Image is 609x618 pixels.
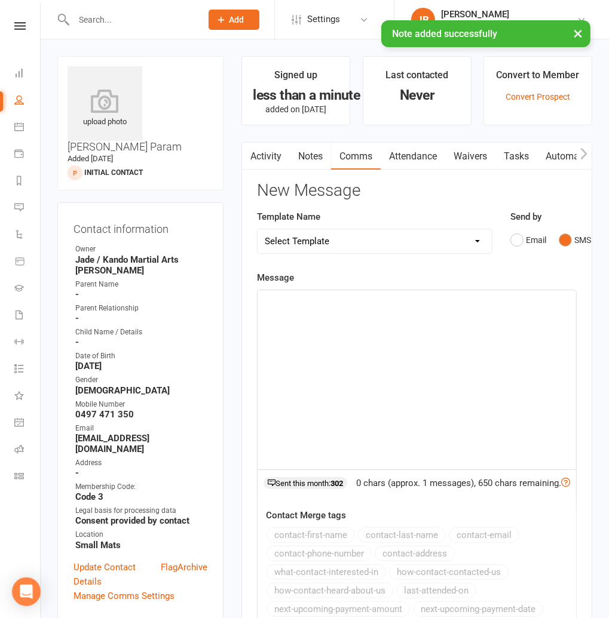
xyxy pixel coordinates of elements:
[75,361,207,371] strong: [DATE]
[70,11,193,28] input: Search...
[75,244,207,255] div: Owner
[441,20,577,30] div: Kando Martial Arts [PERSON_NAME]
[445,143,495,170] a: Waivers
[510,210,541,224] label: Send by
[441,9,577,20] div: [PERSON_NAME]
[14,410,41,437] a: General attendance kiosk mode
[75,505,207,516] div: Legal basis for processing data
[178,560,207,589] a: Archive
[75,350,207,362] div: Date of Birth
[74,560,161,589] a: Update Contact Details
[567,20,589,46] button: ×
[161,560,178,589] a: Flag
[14,464,41,491] a: Class kiosk mode
[14,88,41,115] a: People
[75,491,207,502] strong: Code 3
[510,229,546,251] button: Email
[75,399,207,410] div: Mobile Number
[74,589,175,603] a: Manage Comms Settings
[14,115,41,142] a: Calendar
[381,143,445,170] a: Attendance
[75,481,207,493] div: Membership Code:
[257,182,577,200] h3: New Message
[229,15,244,24] span: Add
[75,540,207,551] strong: Small Mats
[75,385,207,396] strong: [DEMOGRAPHIC_DATA]
[331,143,381,170] a: Comms
[75,515,207,526] strong: Consent provided by contact
[209,10,259,30] button: Add
[411,8,435,32] div: JB
[253,104,339,114] p: added on [DATE]
[84,168,143,177] span: Initial Contact
[506,92,570,102] a: Convert Prospect
[495,143,537,170] a: Tasks
[266,508,346,522] label: Contact Merge tags
[75,254,207,276] strong: Jade / Kando Martial Arts [PERSON_NAME]
[374,89,460,102] div: Never
[381,20,590,47] div: Note added successfully
[14,61,41,88] a: Dashboard
[14,142,41,168] a: Payments
[257,210,320,224] label: Template Name
[559,229,591,251] button: SMS
[242,143,290,170] a: Activity
[75,529,207,540] div: Location
[14,168,41,195] a: Reports
[75,433,207,454] strong: [EMAIL_ADDRESS][DOMAIN_NAME]
[290,143,331,170] a: Notes
[75,409,207,420] strong: 0497 471 350
[253,89,339,102] div: less than a minute ago
[68,89,142,128] div: upload photo
[68,66,213,153] h3: [PERSON_NAME] Param
[497,67,580,89] div: Convert to Member
[75,374,207,386] div: Gender
[75,303,207,314] div: Parent Relationship
[75,289,207,300] strong: -
[75,337,207,348] strong: -
[75,423,207,434] div: Email
[264,477,347,489] div: Sent this month:
[75,327,207,338] div: Child Name / Details
[14,437,41,464] a: Roll call kiosk mode
[330,479,343,488] strong: 302
[12,577,41,606] div: Open Intercom Messenger
[75,468,207,478] strong: -
[385,67,449,89] div: Last contacted
[74,219,207,235] h3: Contact information
[14,249,41,276] a: Product Sales
[356,476,570,490] div: 0 chars (approx. 1 messages), 650 chars remaining.
[307,6,340,33] span: Settings
[75,457,207,469] div: Address
[274,67,317,89] div: Signed up
[14,383,41,410] a: What's New
[68,154,113,163] time: Added [DATE]
[257,270,294,285] label: Message
[75,279,207,290] div: Parent Name
[75,313,207,324] strong: -
[537,143,608,170] a: Automations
